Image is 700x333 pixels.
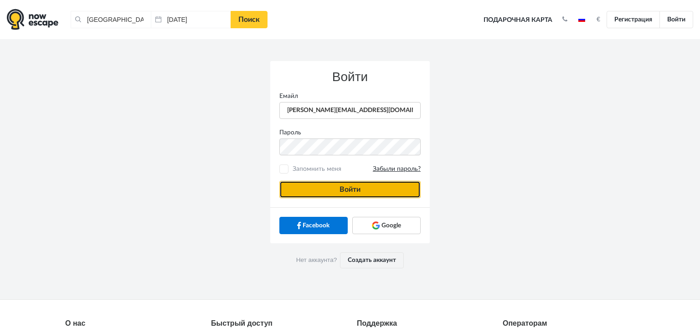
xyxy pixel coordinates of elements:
div: Поддержка [357,318,489,329]
a: Забыли пароль? [373,165,421,174]
img: ru.jpg [578,17,585,22]
label: Емайл [273,92,427,101]
h3: Войти [279,70,421,84]
button: Войти [279,181,421,198]
a: Войти [659,11,693,28]
a: Google [352,217,421,234]
input: Город или название квеста [71,11,151,28]
button: € [592,15,605,24]
label: Пароль [273,128,427,137]
input: Запомнить меняЗабыли пароль? [281,166,287,172]
div: Быстрый доступ [211,318,343,329]
div: Операторам [503,318,635,329]
input: Дата [151,11,231,28]
div: О нас [65,318,197,329]
a: Создать аккаунт [340,252,404,268]
div: Нет аккаунта? [270,243,430,277]
span: Facebook [303,221,329,230]
span: Запомнить меня [290,164,421,174]
a: Поиск [231,11,268,28]
img: logo [7,9,58,30]
strong: € [597,16,600,23]
a: Facebook [279,217,348,234]
a: Подарочная карта [480,10,556,30]
a: Регистрация [607,11,660,28]
span: Google [381,221,401,230]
